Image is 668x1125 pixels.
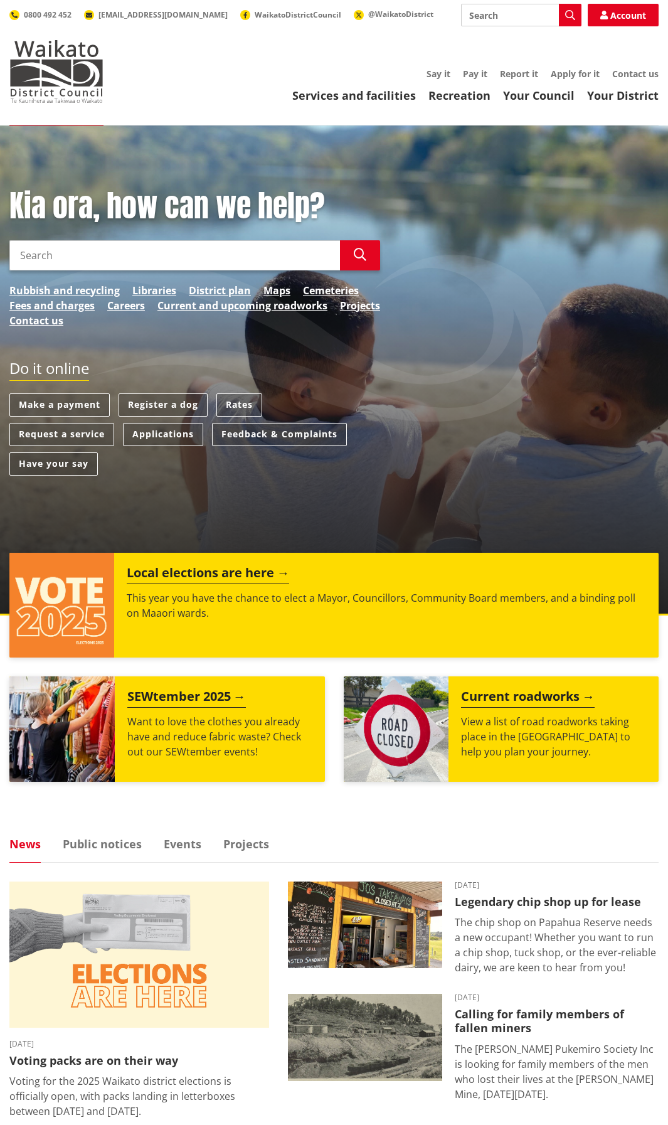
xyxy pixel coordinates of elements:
[288,882,659,976] a: Outdoor takeaway stand with chalkboard menus listing various foods, like burgers and chips. A fri...
[216,393,262,417] a: Rates
[98,9,228,20] span: [EMAIL_ADDRESS][DOMAIN_NAME]
[354,9,433,19] a: @WaikatoDistrict
[9,1074,269,1119] p: Voting for the 2025 Waikato district elections is officially open, with packs landing in letterbo...
[263,283,290,298] a: Maps
[461,714,646,759] p: View a list of road roadworks taking place in the [GEOGRAPHIC_DATA] to help you plan your journey.
[288,994,659,1101] a: A black-and-white historic photograph shows a hillside with trees, small buildings, and cylindric...
[164,838,201,850] a: Events
[157,298,327,313] a: Current and upcoming roadworks
[63,838,142,850] a: Public notices
[303,283,359,298] a: Cemeteries
[9,676,115,782] img: SEWtember
[612,68,659,80] a: Contact us
[455,1042,659,1102] p: The [PERSON_NAME] Pukemiro Society Inc is looking for family members of the men who lost their li...
[9,40,103,103] img: Waikato District Council - Te Kaunihera aa Takiwaa o Waikato
[587,88,659,103] a: Your District
[9,553,114,658] img: Vote 2025
[24,9,72,20] span: 0800 492 452
[428,88,490,103] a: Recreation
[119,393,208,417] a: Register a dog
[461,4,581,26] input: Search input
[9,882,269,1119] a: [DATE] Voting packs are on their way Voting for the 2025 Waikato district elections is officially...
[9,1040,269,1048] time: [DATE]
[9,9,72,20] a: 0800 492 452
[223,838,269,850] a: Projects
[127,689,246,708] h2: SEWtember 2025
[9,283,120,298] a: Rubbish and recycling
[463,68,487,80] a: Pay it
[9,313,63,328] a: Contact us
[127,714,312,759] p: Want to love the clothes you already have and reduce fabric waste? Check out our SEWtember events!
[461,689,595,708] h2: Current roadworks
[288,994,442,1081] img: Glen Afton Mine 1939
[212,423,347,446] a: Feedback & Complaints
[84,9,228,20] a: [EMAIL_ADDRESS][DOMAIN_NAME]
[9,882,269,1028] img: Elections are here
[9,838,41,850] a: News
[340,298,380,313] a: Projects
[9,452,98,476] a: Have your say
[344,676,659,782] a: Current roadworks View a list of road roadworks taking place in the [GEOGRAPHIC_DATA] to help you...
[551,68,600,80] a: Apply for it
[455,895,659,909] h3: Legendary chip shop up for lease
[427,68,450,80] a: Say it
[107,298,145,313] a: Careers
[132,283,176,298] a: Libraries
[455,882,659,889] time: [DATE]
[189,283,251,298] a: District plan
[127,590,646,621] p: This year you have the chance to elect a Mayor, Councillors, Community Board members, and a bindi...
[588,4,659,26] a: Account
[127,565,289,584] h2: Local elections are here
[9,188,380,225] h1: Kia ora, how can we help?
[9,1054,269,1068] h3: Voting packs are on their way
[288,882,442,969] img: Jo's takeaways, Papahua Reserve, Raglan
[123,423,203,446] a: Applications
[9,393,110,417] a: Make a payment
[9,298,95,313] a: Fees and charges
[292,88,416,103] a: Services and facilities
[9,676,325,782] a: SEWtember 2025 Want to love the clothes you already have and reduce fabric waste? Check out our S...
[255,9,341,20] span: WaikatoDistrictCouncil
[9,423,114,446] a: Request a service
[9,553,659,658] a: Local elections are here This year you have the chance to elect a Mayor, Councillors, Community B...
[344,676,449,782] img: Road closed sign
[9,240,340,270] input: Search input
[455,1008,659,1035] h3: Calling for family members of fallen miners
[455,994,659,1001] time: [DATE]
[368,9,433,19] span: @WaikatoDistrict
[9,360,89,381] h2: Do it online
[240,9,341,20] a: WaikatoDistrictCouncil
[500,68,538,80] a: Report it
[503,88,575,103] a: Your Council
[455,915,659,975] p: The chip shop on Papahua Reserve needs a new occupant! Whether you want to run a chip shop, tuck ...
